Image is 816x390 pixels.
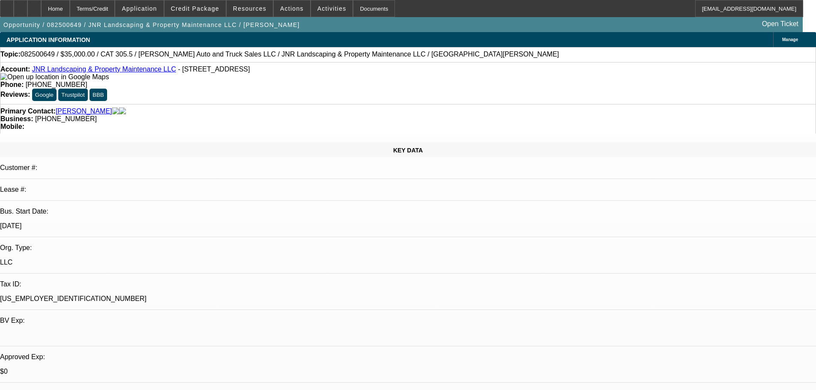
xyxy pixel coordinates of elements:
[122,5,157,12] span: Application
[274,0,310,17] button: Actions
[0,73,109,81] img: Open up location in Google Maps
[0,81,24,88] strong: Phone:
[759,17,802,31] a: Open Ticket
[26,81,87,88] span: [PHONE_NUMBER]
[0,51,21,58] strong: Topic:
[0,115,33,122] strong: Business:
[280,5,304,12] span: Actions
[112,107,119,115] img: facebook-icon.png
[6,36,90,43] span: APPLICATION INFORMATION
[35,115,97,122] span: [PHONE_NUMBER]
[782,37,798,42] span: Manage
[164,0,226,17] button: Credit Package
[115,0,163,17] button: Application
[233,5,266,12] span: Resources
[393,147,423,154] span: KEY DATA
[227,0,273,17] button: Resources
[0,65,30,73] strong: Account:
[0,91,30,98] strong: Reviews:
[56,107,112,115] a: [PERSON_NAME]
[178,65,250,73] span: - [STREET_ADDRESS]
[311,0,353,17] button: Activities
[32,89,57,101] button: Google
[171,5,219,12] span: Credit Package
[119,107,126,115] img: linkedin-icon.png
[0,73,109,80] a: View Google Maps
[32,65,176,73] a: JNR Landscaping & Property Maintenance LLC
[0,123,24,130] strong: Mobile:
[21,51,559,58] span: 082500649 / $35,000.00 / CAT 305.5 / [PERSON_NAME] Auto and Truck Sales LLC / JNR Landscaping & P...
[317,5,347,12] span: Activities
[0,107,56,115] strong: Primary Contact:
[58,89,87,101] button: Trustpilot
[3,21,300,28] span: Opportunity / 082500649 / JNR Landscaping & Property Maintenance LLC / [PERSON_NAME]
[90,89,107,101] button: BBB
